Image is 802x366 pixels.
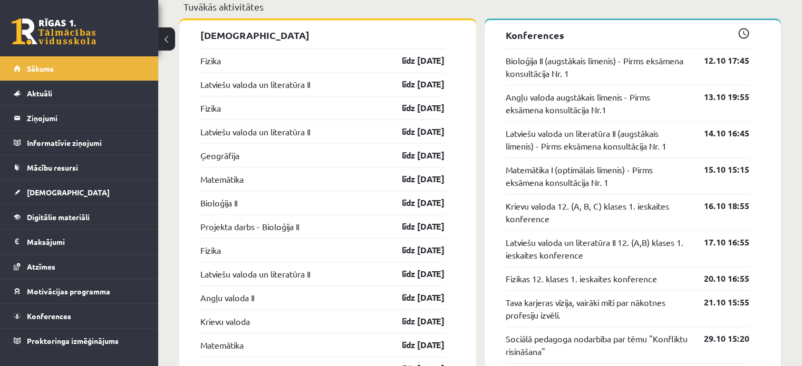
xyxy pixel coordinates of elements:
a: līdz [DATE] [383,102,445,114]
a: 17.10 16:55 [688,236,749,249]
a: 14.10 16:45 [688,127,749,140]
a: Atzīmes [14,254,145,279]
a: Latviešu valoda un literatūra II [200,268,310,280]
a: līdz [DATE] [383,339,445,351]
a: līdz [DATE] [383,268,445,280]
a: Tava karjeras vīzija, vairāki mīti par nākotnes profesiju izvēli. [506,296,689,321]
a: līdz [DATE] [383,173,445,185]
a: 15.10 15:15 [688,163,749,176]
span: Sākums [27,64,54,73]
a: līdz [DATE] [383,125,445,138]
a: Sociālā pedagoga nodarbība par tēmu "Konfliktu risināšana" [506,332,689,358]
a: Ģeogrāfija [200,149,239,162]
a: Bioloģija II [200,196,237,209]
a: Matemātika [200,339,244,351]
legend: Maksājumi [27,230,145,254]
a: Angļu valoda II [200,291,254,304]
a: līdz [DATE] [383,149,445,162]
a: Rīgas 1. Tālmācības vidusskola [12,18,96,45]
a: līdz [DATE] [383,196,445,209]
a: Fizika [200,54,221,67]
a: Matemātika I (optimālais līmenis) - Pirms eksāmena konsultācija Nr. 1 [506,163,689,189]
a: Matemātika [200,173,244,185]
a: līdz [DATE] [383,54,445,67]
legend: Ziņojumi [27,106,145,130]
a: Bioloģija II (augstākais līmenis) - Pirms eksāmena konsultācija Nr. 1 [506,54,689,80]
a: Sākums [14,56,145,81]
a: 16.10 18:55 [688,200,749,212]
a: Fizika [200,102,221,114]
p: Konferences [506,28,750,42]
a: Krievu valoda 12. (A, B, C) klases 1. ieskaites konference [506,200,689,225]
span: Motivācijas programma [27,286,110,296]
span: Digitālie materiāli [27,212,90,222]
span: Proktoringa izmēģinājums [27,336,119,345]
span: Atzīmes [27,262,55,271]
a: līdz [DATE] [383,78,445,91]
span: Mācību resursi [27,163,78,172]
p: [DEMOGRAPHIC_DATA] [200,28,445,42]
a: Aktuāli [14,81,145,105]
a: 21.10 15:55 [688,296,749,309]
a: līdz [DATE] [383,315,445,328]
a: Krievu valoda [200,315,250,328]
a: Proktoringa izmēģinājums [14,329,145,353]
a: Fizika [200,244,221,256]
a: [DEMOGRAPHIC_DATA] [14,180,145,204]
a: Projekta darbs - Bioloģija II [200,220,299,233]
a: Angļu valoda augstākais līmenis - Pirms eksāmena konsultācija Nr.1 [506,91,689,116]
a: līdz [DATE] [383,291,445,304]
span: [DEMOGRAPHIC_DATA] [27,187,110,197]
a: 12.10 17:45 [688,54,749,67]
a: Latviešu valoda un literatūra II 12. (A,B) klases 1. ieskaites konference [506,236,689,261]
a: Motivācijas programma [14,279,145,303]
a: Ziņojumi [14,106,145,130]
a: līdz [DATE] [383,220,445,233]
a: Informatīvie ziņojumi [14,131,145,155]
span: Konferences [27,311,71,321]
a: 13.10 19:55 [688,91,749,103]
a: Digitālie materiāli [14,205,145,229]
a: Latviešu valoda un literatūra II [200,125,310,138]
a: Fizikas 12. klases 1. ieskaites konference [506,272,657,285]
a: Maksājumi [14,230,145,254]
a: Latviešu valoda un literatūra II (augstākais līmenis) - Pirms eksāmena konsultācija Nr. 1 [506,127,689,152]
a: Konferences [14,304,145,328]
a: Latviešu valoda un literatūra II [200,78,310,91]
a: 29.10 15:20 [688,332,749,345]
span: Aktuāli [27,88,52,98]
a: Mācību resursi [14,155,145,180]
a: 20.10 16:55 [688,272,749,285]
legend: Informatīvie ziņojumi [27,131,145,155]
a: līdz [DATE] [383,244,445,256]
